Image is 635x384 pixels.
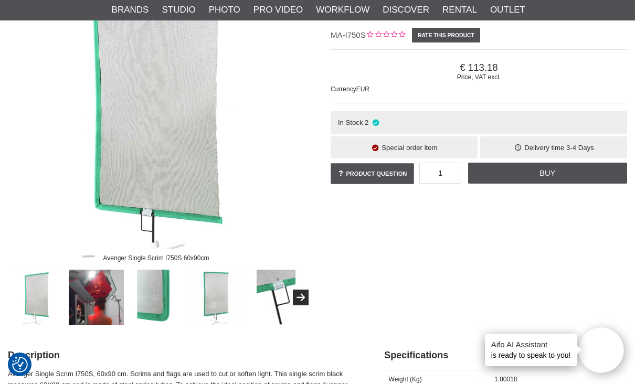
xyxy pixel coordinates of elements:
a: Pro Video [253,3,303,17]
span: Delivery time [524,144,564,152]
i: In stock [371,119,380,126]
div: is ready to speak to you! [485,334,577,366]
button: Next [293,290,309,305]
h4: Aifo AI Assistant [491,339,571,350]
span: 2 [365,119,368,126]
a: Photo [209,3,240,17]
a: Discover [383,3,429,17]
span: In Stock [338,119,363,126]
span: 3-4 Days [566,144,594,152]
a: Product question [331,163,414,184]
h2: Description [8,349,358,362]
a: Buy [468,163,627,184]
button: Consent Preferences [12,355,28,374]
h2: Specifications [384,349,627,362]
span: Price, VAT excl. [331,73,627,81]
div: Avenger Single Scrim I750S 60x90cm [94,249,218,267]
span: Special order item [382,144,437,152]
img: Avenger Single Scrim I750S 60x90cm [9,270,65,325]
span: EUR [356,86,369,93]
a: Brands [112,3,149,17]
img: Diffuserande nättyg [129,270,184,325]
span: 113.18 [331,62,627,73]
span: 1.80018 [494,376,517,383]
a: Studio [162,3,195,17]
div: Customer rating: 0 [366,30,405,41]
img: Robust stålram med öppen sida [188,270,244,325]
span: Weight (Kg) [389,376,422,383]
a: Rental [442,3,477,17]
a: Workflow [316,3,369,17]
span: MA-I750S [331,30,366,39]
img: Diffuserar del av ljusflöde [69,270,124,325]
a: Outlet [490,3,525,17]
a: Rate this product [412,28,481,42]
img: Standardfäste som passar gripheads [248,270,304,325]
span: Currency [331,86,356,93]
img: Revisit consent button [12,357,28,372]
